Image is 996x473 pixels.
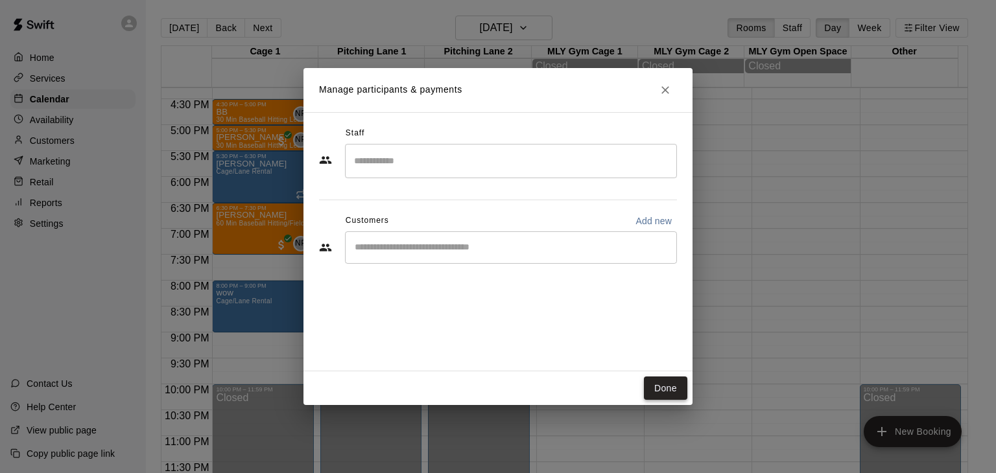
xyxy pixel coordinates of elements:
[319,241,332,254] svg: Customers
[346,123,364,144] span: Staff
[635,214,672,227] p: Add new
[346,211,389,231] span: Customers
[630,211,677,231] button: Add new
[644,376,687,400] button: Done
[345,144,677,178] div: Search staff
[319,83,462,97] p: Manage participants & payments
[654,78,677,102] button: Close
[319,154,332,167] svg: Staff
[345,231,677,264] div: Start typing to search customers...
